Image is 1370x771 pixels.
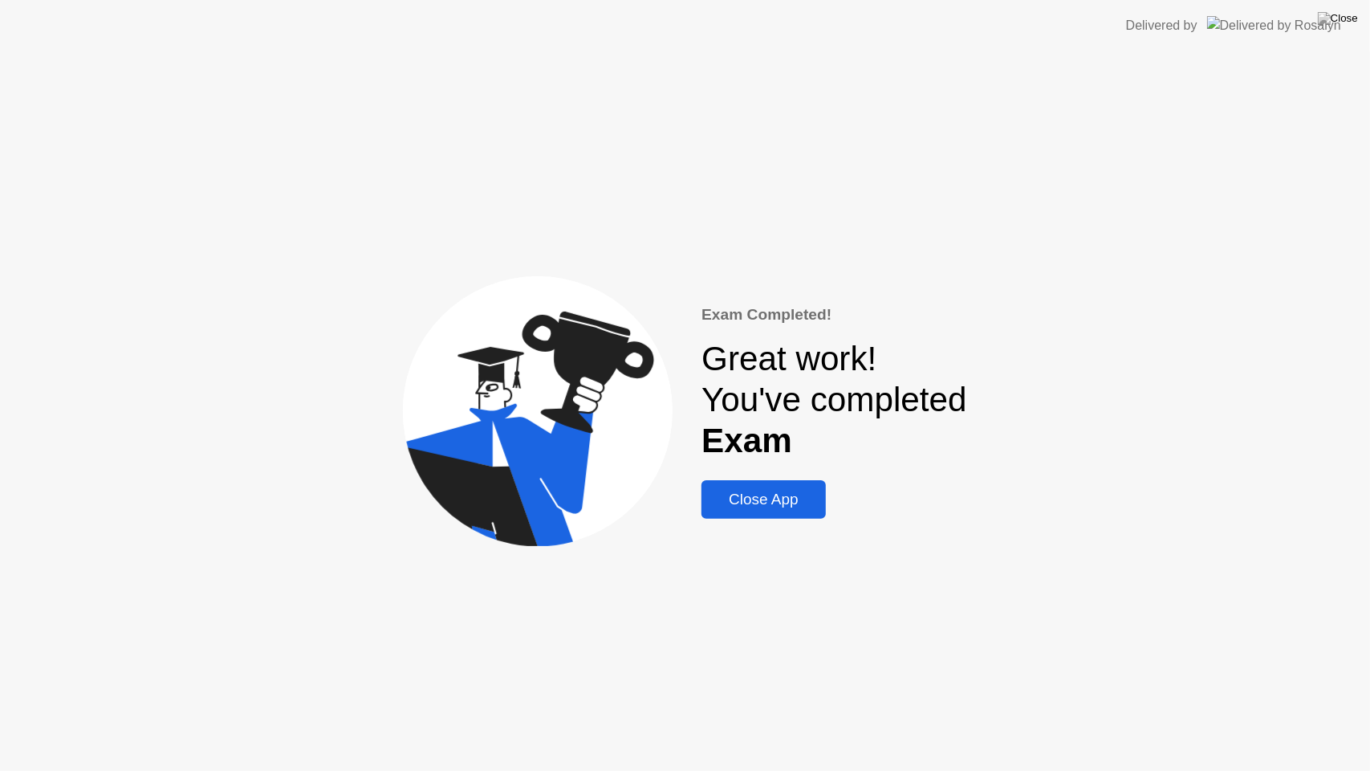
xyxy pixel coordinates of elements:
[1126,16,1197,35] div: Delivered by
[701,422,792,459] b: Exam
[1207,16,1341,35] img: Delivered by Rosalyn
[1318,12,1358,25] img: Close
[706,491,821,508] div: Close App
[701,304,967,327] div: Exam Completed!
[701,339,967,461] div: Great work! You've completed
[701,480,826,519] button: Close App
